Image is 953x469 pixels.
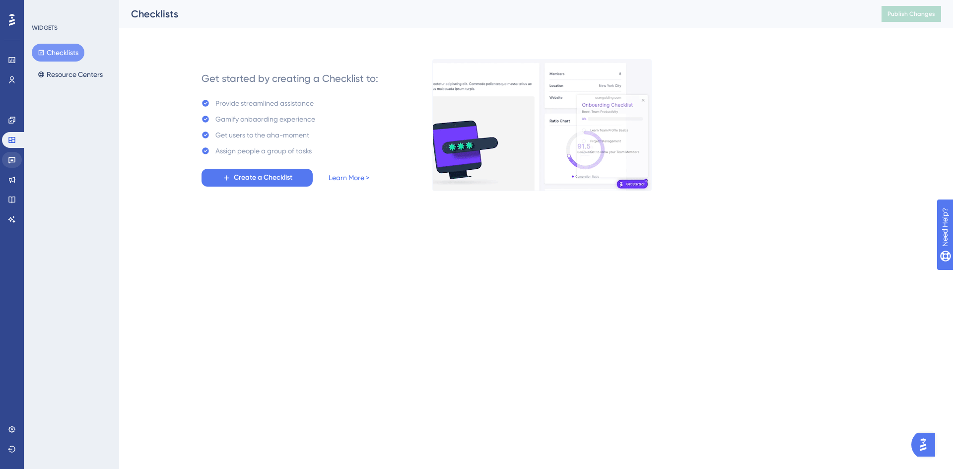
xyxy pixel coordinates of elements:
div: Gamify onbaording experience [215,113,315,125]
span: Publish Changes [887,10,935,18]
div: Get users to the aha-moment [215,129,309,141]
a: Learn More > [329,172,369,184]
iframe: UserGuiding AI Assistant Launcher [911,430,941,460]
div: Assign people a group of tasks [215,145,312,157]
span: Create a Checklist [234,172,292,184]
img: e28e67207451d1beac2d0b01ddd05b56.gif [432,59,652,191]
div: Provide streamlined assistance [215,97,314,109]
button: Checklists [32,44,84,62]
div: Checklists [131,7,857,21]
button: Create a Checklist [202,169,313,187]
div: Get started by creating a Checklist to: [202,71,378,85]
button: Resource Centers [32,66,109,83]
div: WIDGETS [32,24,58,32]
span: Need Help? [23,2,62,14]
button: Publish Changes [882,6,941,22]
